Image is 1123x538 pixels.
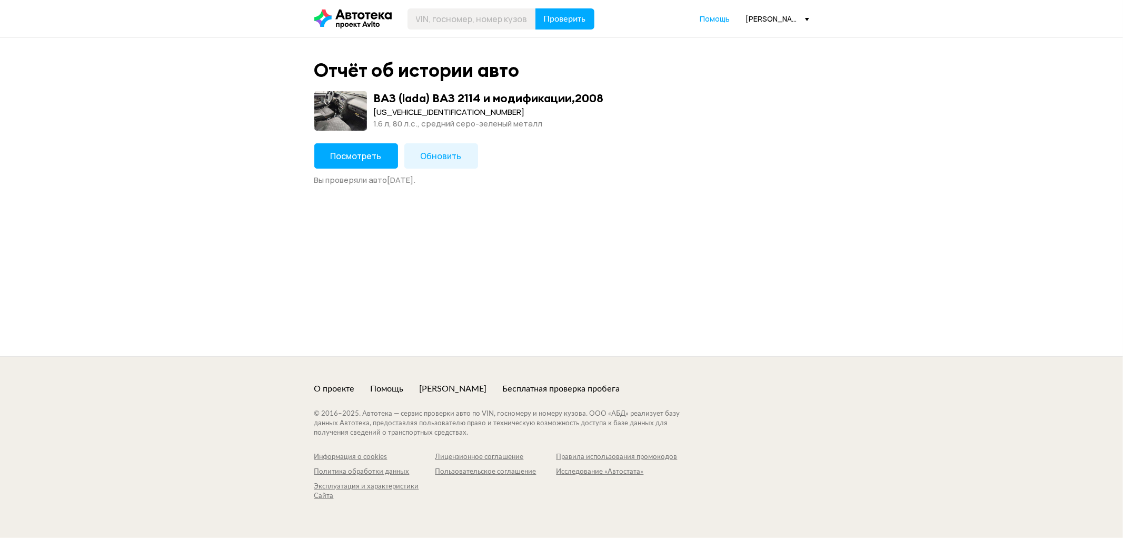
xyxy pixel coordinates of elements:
div: 1.6 л, 80 л.c., средний серо-зеленый металл [374,118,604,130]
a: О проекте [314,383,355,395]
a: Исследование «Автостата» [556,467,678,477]
button: Обновить [404,143,478,169]
input: VIN, госномер, номер кузова [408,8,536,30]
span: Проверить [544,15,586,23]
a: Пользовательское соглашение [435,467,556,477]
a: Политика обработки данных [314,467,435,477]
div: [US_VEHICLE_IDENTIFICATION_NUMBER] [374,106,604,118]
a: Бесплатная проверка пробега [503,383,620,395]
div: Отчёт об истории авто [314,59,520,82]
a: [PERSON_NAME] [420,383,487,395]
div: Вы проверяли авто [DATE] . [314,175,809,185]
div: © 2016– 2025 . Автотека — сервис проверки авто по VIN, госномеру и номеру кузова. ООО «АБД» реали... [314,409,701,438]
a: Лицензионное соглашение [435,453,556,462]
a: Помощь [371,383,404,395]
span: Обновить [421,150,462,162]
a: Информация о cookies [314,453,435,462]
div: [PERSON_NAME][EMAIL_ADDRESS][DOMAIN_NAME] [746,14,809,24]
button: Посмотреть [314,143,398,169]
a: Помощь [700,14,730,24]
span: Посмотреть [331,150,382,162]
a: Эксплуатация и характеристики Сайта [314,482,435,501]
div: ВАЗ (lada) ВАЗ 2114 и модификации , 2008 [374,91,604,105]
a: Правила использования промокодов [556,453,678,462]
button: Проверить [535,8,594,30]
